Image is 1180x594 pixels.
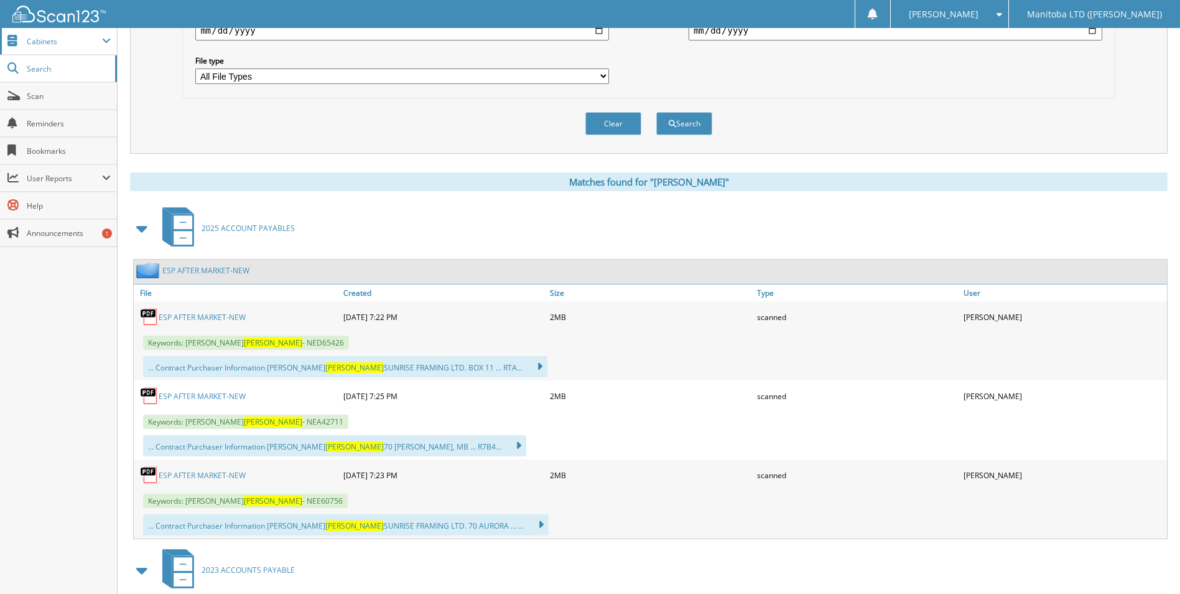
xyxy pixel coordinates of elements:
[754,463,960,488] div: scanned
[27,64,109,74] span: Search
[909,11,978,18] span: [PERSON_NAME]
[547,304,753,329] div: 2MB
[340,384,547,408] div: [DATE] 7:25 PM
[134,285,340,301] a: File
[325,441,384,452] span: [PERSON_NAME]
[325,521,384,531] span: [PERSON_NAME]
[159,391,246,402] a: ESP AFTER MARKET-NEW
[159,470,246,481] a: ESP AFTER MARKET-NEW
[340,285,547,301] a: Created
[202,565,295,575] span: 2023 ACCOUNTS PAYABLE
[159,312,246,323] a: ESP AFTER MARKET-NEW
[130,172,1168,191] div: Matches found for "[PERSON_NAME]"
[754,285,960,301] a: Type
[140,308,159,326] img: PDF.png
[960,285,1167,301] a: User
[202,223,295,233] span: 2025 ACCOUNT PAYABLES
[27,200,111,211] span: Help
[12,6,106,22] img: scan123-logo-white.svg
[1027,11,1162,18] span: Manitoba LTD ([PERSON_NAME])
[143,494,348,508] span: Keywords: [PERSON_NAME] - NEE60756
[547,384,753,408] div: 2MB
[340,463,547,488] div: [DATE] 7:23 PM
[143,336,349,350] span: Keywords: [PERSON_NAME] - NED65426
[143,415,348,429] span: Keywords: [PERSON_NAME] - NEA42711
[195,55,609,66] label: File type
[585,112,641,135] button: Clear
[656,112,712,135] button: Search
[143,356,547,377] div: ... Contract Purchaser Information [PERSON_NAME] SUNRISE FRAMING LTD. BOX 11 ... RTA...
[960,384,1167,408] div: [PERSON_NAME]
[143,514,549,535] div: ... Contract Purchaser Information [PERSON_NAME] SUNRISE FRAMING LTD. 70 AURORA ... ...
[244,496,302,506] span: [PERSON_NAME]
[547,285,753,301] a: Size
[244,337,302,348] span: [PERSON_NAME]
[27,146,111,156] span: Bookmarks
[754,304,960,329] div: scanned
[325,362,384,373] span: [PERSON_NAME]
[244,417,302,427] span: [PERSON_NAME]
[143,435,526,456] div: ... Contract Purchaser Information [PERSON_NAME] 70 [PERSON_NAME], MB ... R7B4...
[136,263,162,278] img: folder2.png
[27,91,111,101] span: Scan
[27,36,102,47] span: Cabinets
[754,384,960,408] div: scanned
[27,118,111,129] span: Reminders
[140,387,159,405] img: PDF.png
[689,21,1102,40] input: end
[340,304,547,329] div: [DATE] 7:22 PM
[162,265,249,276] a: ESP AFTER MARKET-NEW
[102,229,112,238] div: 1
[960,463,1167,488] div: [PERSON_NAME]
[195,21,609,40] input: start
[155,204,295,253] a: 2025 ACCOUNT PAYABLES
[960,304,1167,329] div: [PERSON_NAME]
[27,228,111,238] span: Announcements
[547,463,753,488] div: 2MB
[140,466,159,484] img: PDF.png
[27,173,102,184] span: User Reports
